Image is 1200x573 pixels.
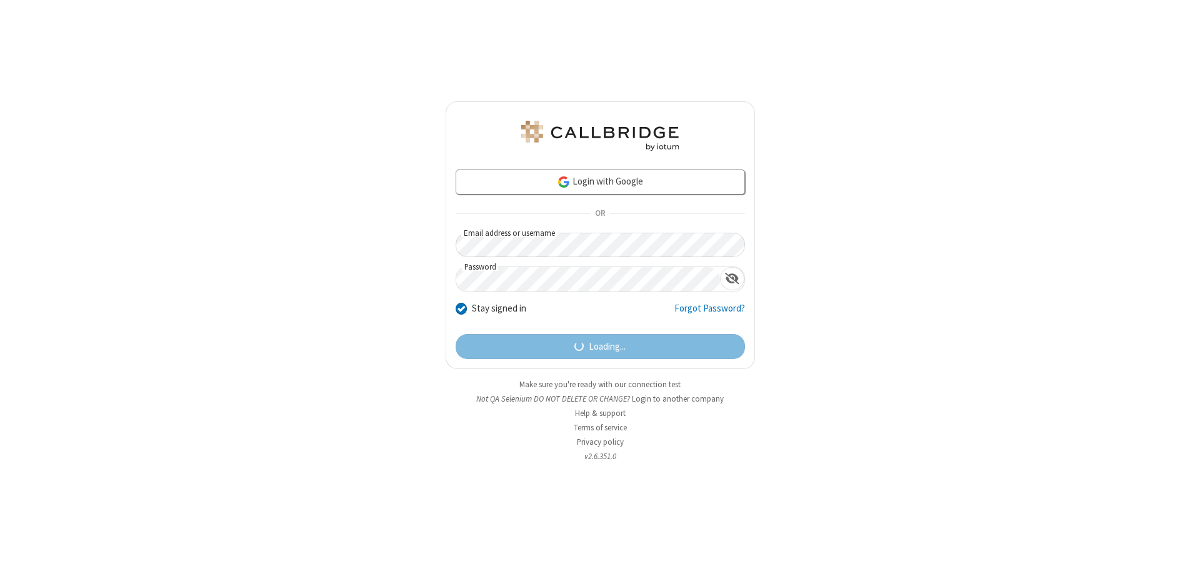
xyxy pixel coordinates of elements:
li: Not QA Selenium DO NOT DELETE OR CHANGE? [446,393,755,405]
button: Loading... [456,334,745,359]
a: Forgot Password? [674,302,745,325]
label: Stay signed in [472,302,526,316]
a: Help & support [575,408,626,418]
input: Email address or username [456,233,745,257]
a: Privacy policy [577,437,624,447]
a: Terms of service [574,422,627,433]
img: google-icon.png [557,175,571,189]
span: Loading... [589,340,626,354]
li: v2.6.351.0 [446,450,755,462]
button: Login to another company [632,393,724,405]
a: Make sure you're ready with our connection test [519,379,681,390]
input: Password [456,267,720,292]
span: OR [590,205,610,223]
div: Show password [720,267,744,290]
img: QA Selenium DO NOT DELETE OR CHANGE [519,121,681,151]
a: Login with Google [456,170,745,195]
